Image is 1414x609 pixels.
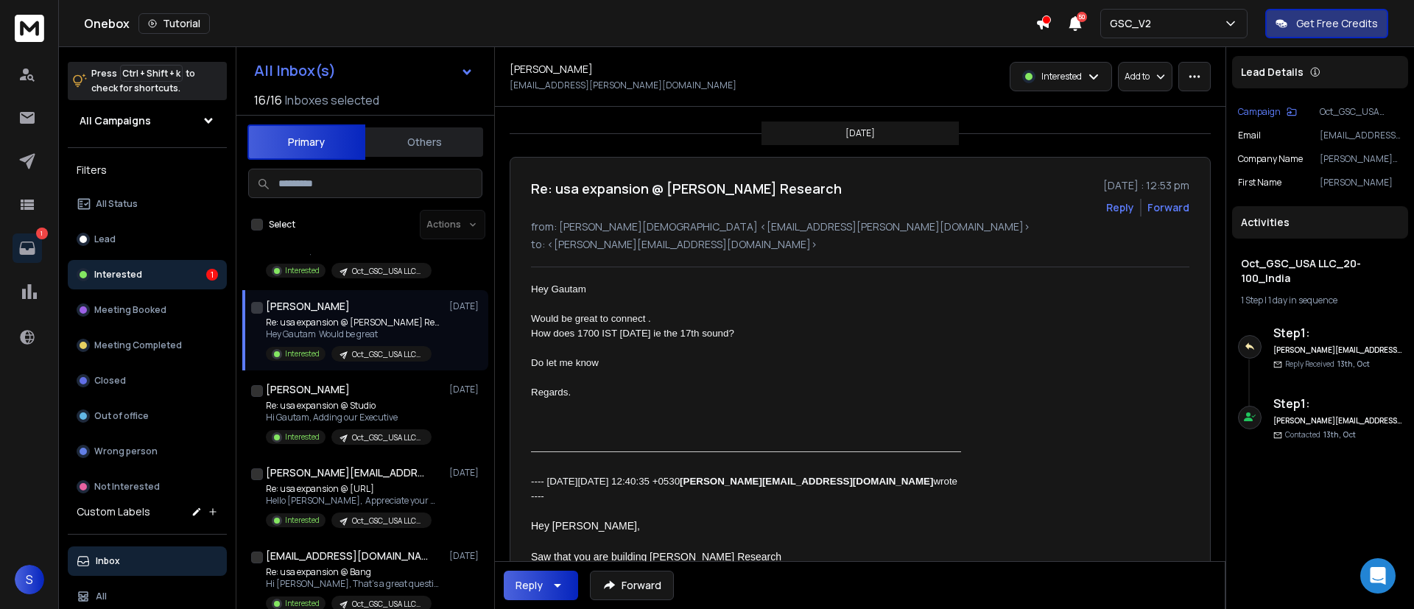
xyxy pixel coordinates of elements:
[94,446,158,457] p: Wrong person
[94,233,116,245] p: Lead
[68,295,227,325] button: Meeting Booked
[266,566,443,578] p: Re: usa expansion @ Bang
[504,571,578,600] button: Reply
[68,260,227,289] button: Interested1
[1232,206,1408,239] div: Activities
[68,366,227,395] button: Closed
[1273,415,1402,426] h6: [PERSON_NAME][EMAIL_ADDRESS][DOMAIN_NAME]
[1241,294,1263,306] span: 1 Step
[1041,71,1082,82] p: Interested
[269,219,295,230] label: Select
[285,432,320,443] p: Interested
[94,339,182,351] p: Meeting Completed
[266,382,350,397] h1: [PERSON_NAME]
[1320,177,1402,189] p: [PERSON_NAME]
[531,311,961,326] div: Would be great to connect .
[68,225,227,254] button: Lead
[1285,429,1356,440] p: Contacted
[266,549,428,563] h1: [EMAIL_ADDRESS][DOMAIN_NAME]
[15,565,44,594] button: S
[531,326,961,341] div: How does 1700 IST [DATE] ie the 17th sound?
[13,233,42,263] a: 1
[254,63,336,78] h1: All Inbox(s)
[1268,294,1337,306] span: 1 day in sequence
[266,317,443,328] p: Re: usa expansion @ [PERSON_NAME] Research
[266,483,443,495] p: Re: usa expansion @ [URL]
[1238,106,1297,118] button: Campaign
[94,481,160,493] p: Not Interested
[531,219,1189,234] p: from: [PERSON_NAME][DEMOGRAPHIC_DATA] <[EMAIL_ADDRESS][PERSON_NAME][DOMAIN_NAME]>
[352,432,423,443] p: Oct_GSC_USA LLC_20-100_India
[68,160,227,180] h3: Filters
[36,228,48,239] p: 1
[96,591,107,602] p: All
[68,472,227,501] button: Not Interested
[1238,130,1261,141] p: Email
[266,328,443,340] p: Hey Gautam Would be great
[1273,324,1402,342] h6: Step 1 :
[96,555,120,567] p: Inbox
[449,467,482,479] p: [DATE]
[365,126,483,158] button: Others
[68,401,227,431] button: Out of office
[266,400,432,412] p: Re: usa expansion @ Studio
[352,349,423,360] p: Oct_GSC_USA LLC_20-100_India
[91,66,195,96] p: Press to check for shortcuts.
[94,375,126,387] p: Closed
[120,65,183,82] span: Ctrl + Shift + k
[449,300,482,312] p: [DATE]
[531,356,961,370] div: Do let me know
[1285,359,1370,370] p: Reply Received
[80,113,151,128] h1: All Campaigns
[266,465,428,480] h1: [PERSON_NAME][EMAIL_ADDRESS]
[1241,65,1304,80] p: Lead Details
[1273,395,1402,412] h6: Step 1 :
[68,106,227,135] button: All Campaigns
[1238,177,1281,189] p: First Name
[94,269,142,281] p: Interested
[1337,359,1370,369] span: 13th, Oct
[68,437,227,466] button: Wrong person
[285,598,320,609] p: Interested
[1238,106,1281,118] p: Campaign
[94,304,166,316] p: Meeting Booked
[285,348,320,359] p: Interested
[77,504,150,519] h3: Custom Labels
[1147,200,1189,215] div: Forward
[1320,130,1402,141] p: [EMAIL_ADDRESS][PERSON_NAME][DOMAIN_NAME]
[84,13,1035,34] div: Onebox
[94,410,149,422] p: Out of office
[266,299,350,314] h1: [PERSON_NAME]
[247,124,365,160] button: Primary
[206,269,218,281] div: 1
[680,476,933,487] b: [PERSON_NAME][EMAIL_ADDRESS][DOMAIN_NAME]
[1110,16,1157,31] p: GSC_V2
[1238,153,1303,165] p: Company Name
[1360,558,1396,594] div: Open Intercom Messenger
[254,91,282,109] span: 16 / 16
[1296,16,1378,31] p: Get Free Credits
[242,56,485,85] button: All Inbox(s)
[96,198,138,210] p: All Status
[352,515,423,527] p: Oct_GSC_USA LLC_20-100_India
[138,13,210,34] button: Tutorial
[1273,345,1402,356] h6: [PERSON_NAME][EMAIL_ADDRESS][DOMAIN_NAME]
[266,495,443,507] p: Hello [PERSON_NAME], Appreciate your message, absolutely
[68,189,227,219] button: All Status
[1103,178,1189,193] p: [DATE] : 12:53 pm
[285,265,320,276] p: Interested
[1077,12,1087,22] span: 50
[285,91,379,109] h3: Inboxes selected
[1320,106,1402,118] p: Oct_GSC_USA LLC_20-100_India
[285,515,320,526] p: Interested
[449,550,482,562] p: [DATE]
[516,578,543,593] div: Reply
[510,62,593,77] h1: [PERSON_NAME]
[1106,200,1134,215] button: Reply
[1125,71,1150,82] p: Add to
[531,385,961,400] div: Regards.
[449,384,482,395] p: [DATE]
